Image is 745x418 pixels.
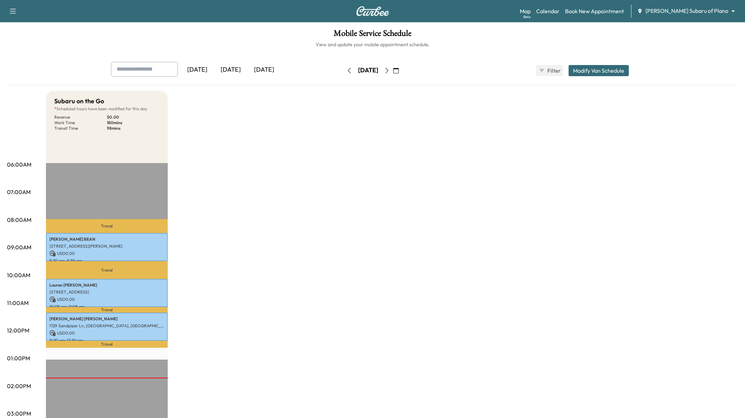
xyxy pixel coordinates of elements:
span: Filter [547,66,560,75]
p: [PERSON_NAME] [PERSON_NAME] [49,316,164,322]
h6: View and update your mobile appointment schedule. [7,41,738,48]
a: MapBeta [520,7,531,15]
h5: Subaru on the Go [54,96,104,106]
p: [STREET_ADDRESS] [49,289,164,295]
a: Book New Appointment [565,7,624,15]
p: USD 0.00 [49,330,164,336]
div: [DATE] [181,62,214,78]
p: 03:00PM [7,409,31,418]
p: Scheduled hours have been modified for this day [54,106,159,112]
p: Travel [46,261,168,279]
p: 02:00PM [7,382,31,390]
p: 10:08 am - 11:08 am [49,304,164,310]
img: Curbee Logo [356,6,389,16]
p: 07:00AM [7,188,31,196]
span: [PERSON_NAME] Subaru of Plano [645,7,728,15]
p: [PERSON_NAME] BEAN [49,236,164,242]
p: 10:00AM [7,271,30,279]
div: Beta [523,14,531,19]
p: 11:20 am - 12:20 pm [49,338,164,343]
p: 1729 Sandpiper Ln, [GEOGRAPHIC_DATA], [GEOGRAPHIC_DATA], [GEOGRAPHIC_DATA] [49,323,164,329]
p: 98 mins [107,126,159,131]
p: 06:00AM [7,160,31,169]
p: USD 0.00 [49,250,164,257]
p: 12:00PM [7,326,29,335]
button: Filter [536,65,563,76]
p: $ 0.00 [107,114,159,120]
div: [DATE] [358,66,378,75]
p: Lauren [PERSON_NAME] [49,282,164,288]
p: 180 mins [107,120,159,126]
p: Transit Time [54,126,107,131]
p: Travel [46,307,168,313]
a: Calendar [536,7,560,15]
h1: Mobile Service Schedule [7,29,738,41]
p: Revenue [54,114,107,120]
button: Modify Van Schedule [569,65,629,76]
p: Travel [46,341,168,348]
p: USD 0.00 [49,296,164,303]
p: 08:00AM [7,216,31,224]
p: 09:00AM [7,243,31,251]
p: [STREET_ADDRESS][PERSON_NAME] [49,243,164,249]
div: [DATE] [214,62,247,78]
p: Work Time [54,120,107,126]
p: 8:30 am - 9:30 am [49,258,164,264]
p: 11:00AM [7,299,29,307]
div: [DATE] [247,62,281,78]
p: 01:00PM [7,354,30,362]
p: Travel [46,219,168,233]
